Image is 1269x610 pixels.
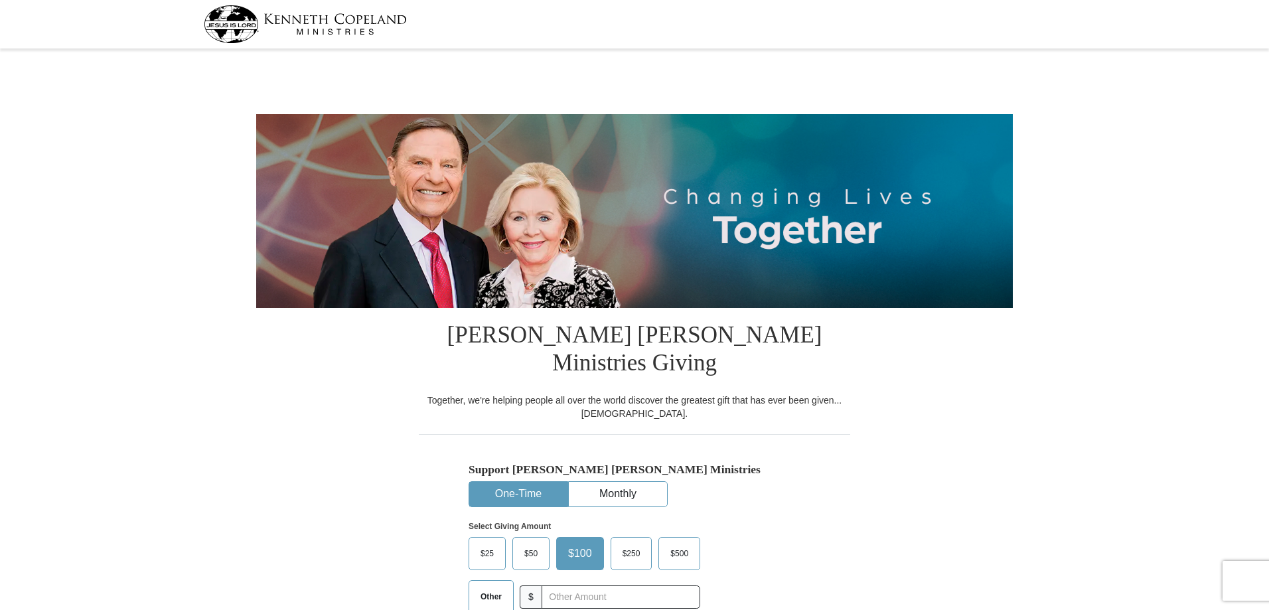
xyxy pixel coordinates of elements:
span: Other [474,587,508,607]
span: $50 [518,544,544,564]
span: $250 [616,544,647,564]
h1: [PERSON_NAME] [PERSON_NAME] Ministries Giving [419,308,850,394]
span: $25 [474,544,500,564]
button: One-Time [469,482,567,506]
strong: Select Giving Amount [469,522,551,531]
h5: Support [PERSON_NAME] [PERSON_NAME] Ministries [469,463,800,477]
input: Other Amount [542,585,700,609]
span: $100 [561,544,599,564]
button: Monthly [569,482,667,506]
span: $500 [664,544,695,564]
span: $ [520,585,542,609]
div: Together, we're helping people all over the world discover the greatest gift that has ever been g... [419,394,850,420]
img: kcm-header-logo.svg [204,5,407,43]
